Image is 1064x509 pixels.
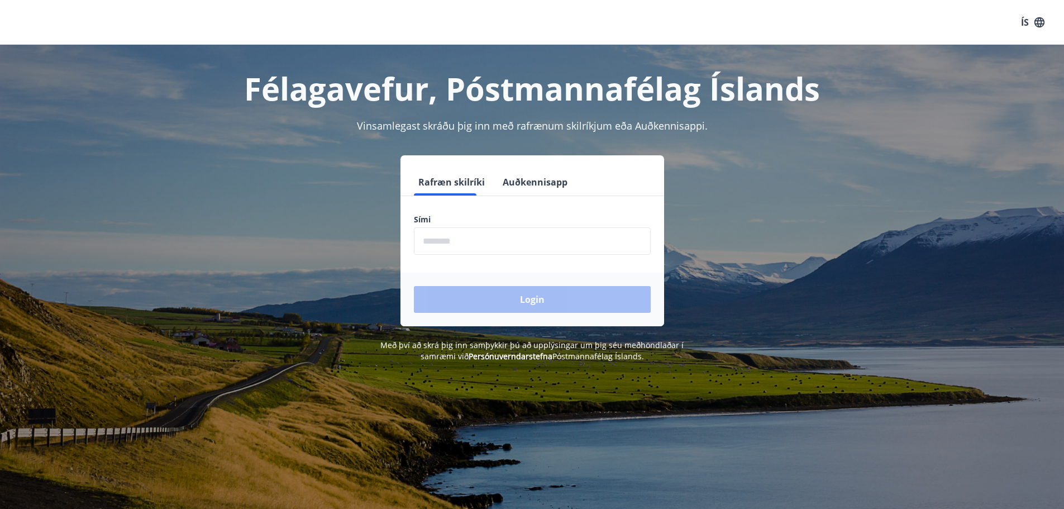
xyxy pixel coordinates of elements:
[1015,12,1051,32] button: ÍS
[414,214,651,225] label: Sími
[498,169,572,196] button: Auðkennisapp
[357,119,708,132] span: Vinsamlegast skráðu þig inn með rafrænum skilríkjum eða Auðkennisappi.
[414,169,489,196] button: Rafræn skilríki
[144,67,921,110] h1: Félagavefur, Póstmannafélag Íslands
[380,340,684,361] span: Með því að skrá þig inn samþykkir þú að upplýsingar um þig séu meðhöndlaðar í samræmi við Póstman...
[469,351,552,361] a: Persónuverndarstefna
